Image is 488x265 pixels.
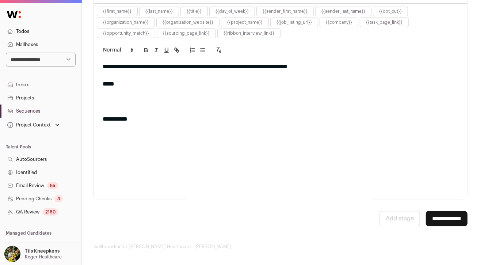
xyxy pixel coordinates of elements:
footer: wellfound:ai for [PERSON_NAME] Healthcare - [PERSON_NAME] [94,244,476,250]
button: {{last_name}} [145,8,173,14]
button: {{company}} [326,19,352,25]
button: {{title}} [187,8,202,14]
button: {{sender_last_name}} [321,8,365,14]
div: Project Context [6,122,51,128]
button: {{job_listing_url}} [277,19,312,25]
div: 2180 [42,208,58,216]
button: {{opportunity_match}} [103,30,149,36]
img: 6689865-medium_jpg [4,246,20,262]
button: {{day_of_week}} [216,8,249,14]
button: {{organization_name}} [103,19,149,25]
button: Open dropdown [6,120,61,130]
button: {{organization_website}} [163,19,213,25]
div: 3 [54,195,63,202]
img: Wellfound [3,7,25,22]
button: Open dropdown [3,246,63,262]
button: {{ribbon_interview_link}} [224,30,274,36]
p: Tils Kneepkens [25,248,60,254]
button: {{sender_first_name}} [263,8,308,14]
div: 55 [47,182,58,189]
p: Roger Healthcare [25,254,62,260]
button: {{sourcing_page_link}} [163,30,210,36]
button: {{task_page_link}} [366,19,403,25]
button: {{first_name}} [103,8,131,14]
button: {{opt_out}} [379,8,402,14]
button: {{project_name}} [227,19,263,25]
